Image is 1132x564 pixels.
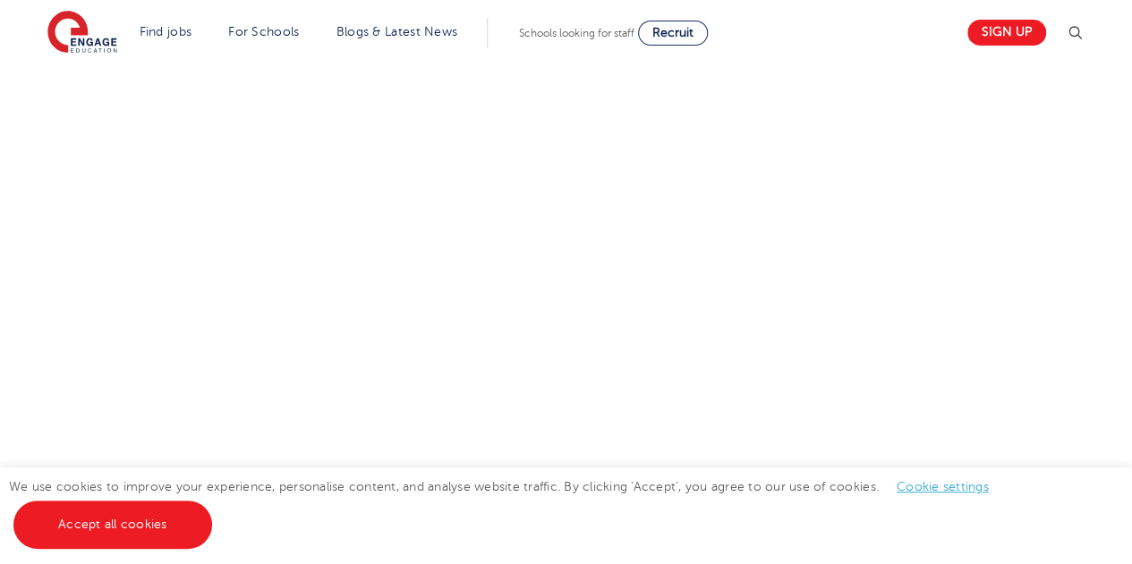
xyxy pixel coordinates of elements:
[897,480,989,493] a: Cookie settings
[652,26,694,39] span: Recruit
[140,25,192,38] a: Find jobs
[228,25,299,38] a: For Schools
[13,501,212,549] a: Accept all cookies
[336,25,458,38] a: Blogs & Latest News
[967,20,1046,46] a: Sign up
[519,27,634,39] span: Schools looking for staff
[638,21,708,46] a: Recruit
[9,480,1007,531] span: We use cookies to improve your experience, personalise content, and analyse website traffic. By c...
[47,11,117,55] img: Engage Education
